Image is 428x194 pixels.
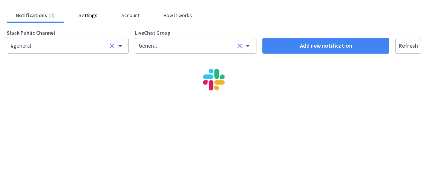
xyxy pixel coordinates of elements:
button: Add new notification [262,38,389,54]
button: Notifications(0) [7,12,64,19]
label: Slack Public Channel [7,29,129,36]
button: Refresh [395,38,421,54]
button: How it works [154,12,201,19]
img: Slack loading [207,73,221,86]
button: Account [112,12,148,19]
div: #general [11,42,31,50]
label: LiveChat Group [135,29,257,36]
div: General [139,42,157,50]
button: Settings [70,12,106,19]
span: ( 0 ) [47,12,55,19]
